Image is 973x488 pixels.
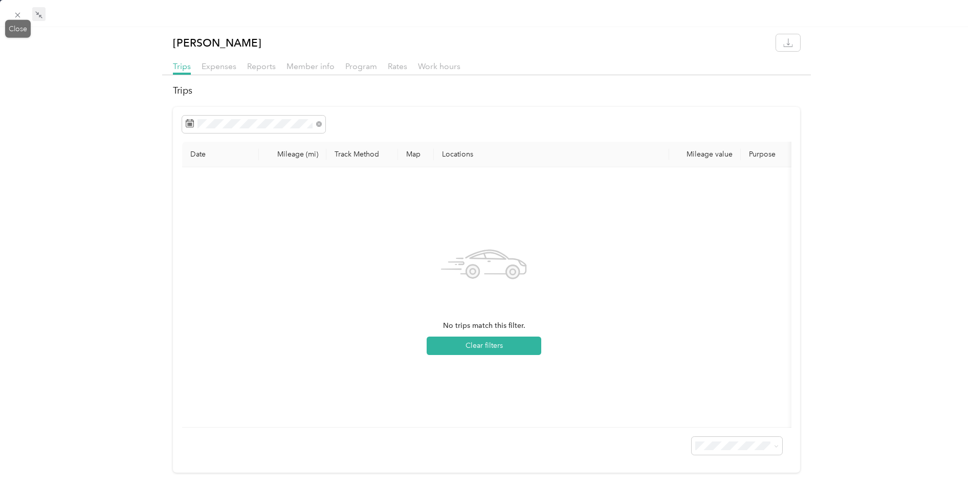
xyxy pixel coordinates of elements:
[916,431,973,488] iframe: Everlance-gr Chat Button Frame
[669,142,741,167] th: Mileage value
[326,142,398,167] th: Track Method
[202,61,236,71] span: Expenses
[427,337,541,355] button: Clear filters
[345,61,377,71] span: Program
[388,61,407,71] span: Rates
[418,61,460,71] span: Work hours
[443,320,525,331] span: No trips match this filter.
[173,34,261,51] p: [PERSON_NAME]
[259,142,326,167] th: Mileage (mi)
[741,142,884,167] th: Purpose
[173,61,191,71] span: Trips
[173,84,800,98] h2: Trips
[182,142,259,167] th: Date
[434,142,669,167] th: Locations
[398,142,434,167] th: Map
[286,61,335,71] span: Member info
[5,20,31,38] div: Close
[247,61,276,71] span: Reports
